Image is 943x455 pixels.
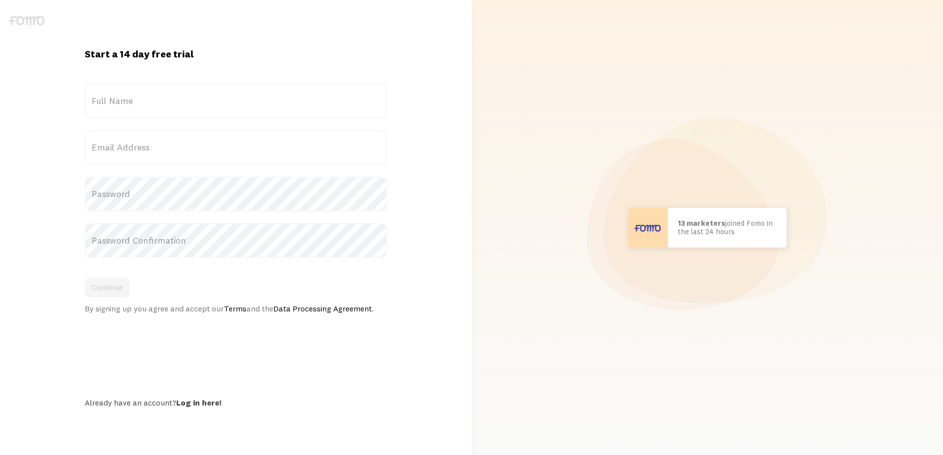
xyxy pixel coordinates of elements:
h1: Start a 14 day free trial [85,48,387,60]
label: Password Confirmation [85,223,387,258]
b: 13 marketers [678,218,725,228]
p: joined Fomo in the last 24 hours [678,219,777,236]
a: Data Processing Agreement [273,303,372,313]
a: Log in here! [176,398,221,407]
label: Full Name [85,84,387,118]
label: Password [85,177,387,211]
img: fomo-logo-gray-b99e0e8ada9f9040e2984d0d95b3b12da0074ffd48d1e5cb62ac37fc77b0b268.svg [9,16,45,25]
div: By signing up you agree and accept our and the . [85,303,387,313]
a: Terms [224,303,247,313]
label: Email Address [85,130,387,165]
div: Already have an account? [85,398,387,407]
img: User avatar [628,208,668,248]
